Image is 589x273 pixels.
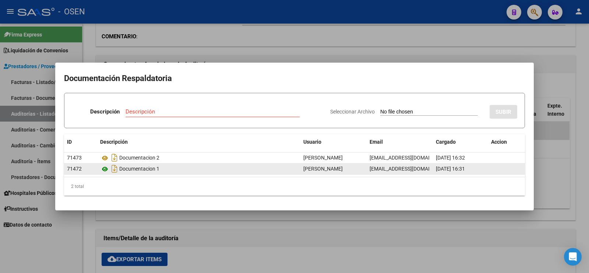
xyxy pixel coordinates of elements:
span: Cargado [436,139,456,145]
span: Usuario [303,139,321,145]
span: Descripción [100,139,128,145]
datatable-header-cell: Accion [488,134,525,150]
datatable-header-cell: Cargado [433,134,488,150]
h2: Documentación Respaldatoria [64,71,525,85]
i: Descargar documento [110,152,119,164]
button: SUBIR [490,105,517,119]
span: [EMAIL_ADDRESS][DOMAIN_NAME] [370,166,451,172]
span: ID [67,139,72,145]
span: Accion [491,139,507,145]
span: SUBIR [495,109,511,115]
div: Documentacion 1 [100,163,297,175]
p: Descripción [90,108,120,116]
span: 71472 [67,166,82,172]
span: [PERSON_NAME] [303,166,343,172]
i: Descargar documento [110,163,119,175]
span: [DATE] 16:32 [436,155,465,161]
span: [DATE] 16:31 [436,166,465,172]
div: Documentacion 2 [100,152,297,164]
span: 71473 [67,155,82,161]
datatable-header-cell: Email [367,134,433,150]
div: Open Intercom Messenger [564,248,582,266]
datatable-header-cell: ID [64,134,97,150]
div: 2 total [64,177,525,196]
span: Seleccionar Archivo [330,109,375,115]
span: Email [370,139,383,145]
datatable-header-cell: Descripción [97,134,300,150]
span: [EMAIL_ADDRESS][DOMAIN_NAME] [370,155,451,161]
datatable-header-cell: Usuario [300,134,367,150]
span: [PERSON_NAME] [303,155,343,161]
